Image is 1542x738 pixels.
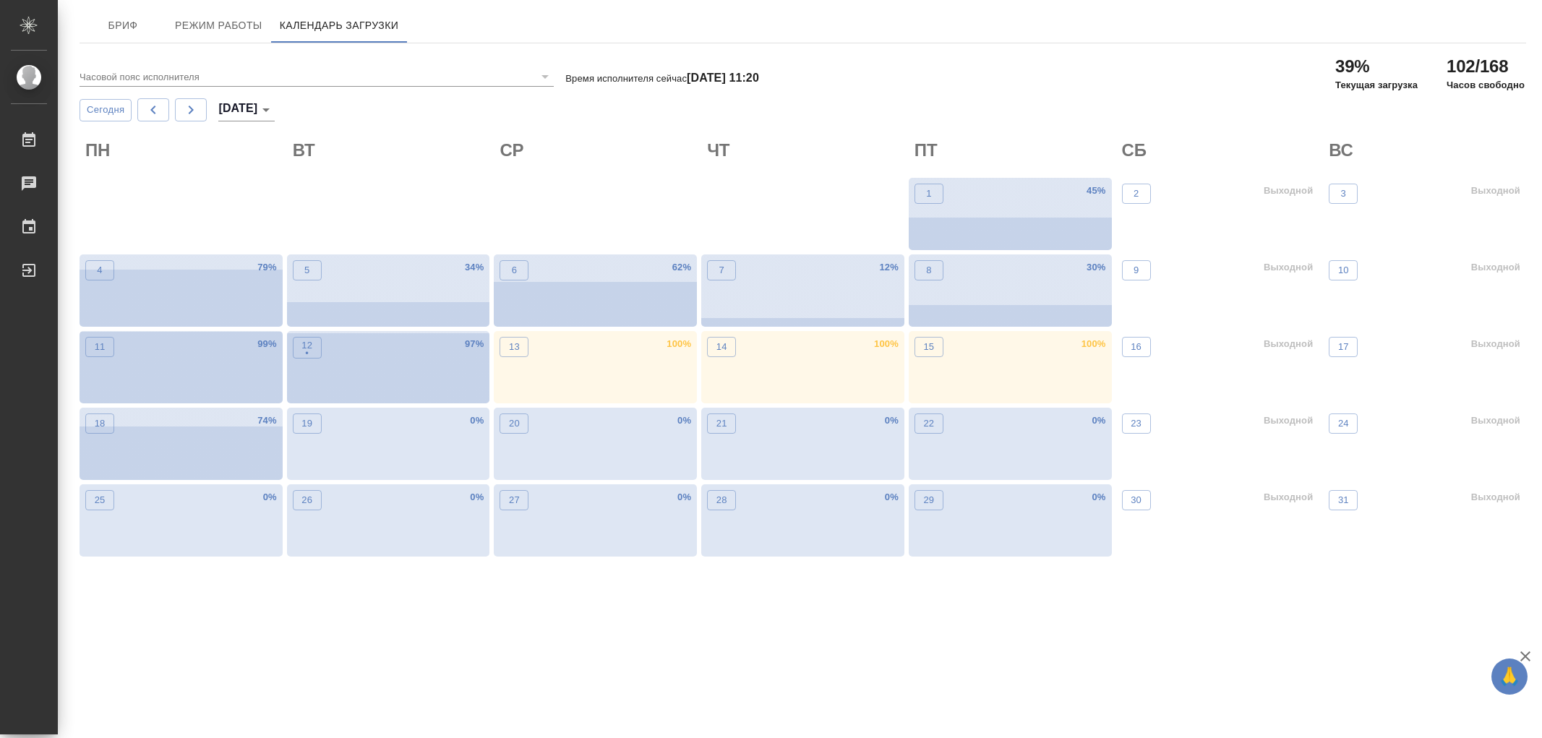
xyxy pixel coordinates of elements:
[716,340,727,354] p: 14
[707,337,736,357] button: 14
[85,413,114,434] button: 18
[1087,260,1105,275] p: 30 %
[707,139,904,162] h2: ЧТ
[885,490,899,505] p: 0 %
[565,73,759,84] p: Время исполнителя сейчас
[677,490,691,505] p: 0 %
[85,260,114,280] button: 4
[687,72,759,84] h4: [DATE] 11:20
[465,337,484,351] p: 97 %
[1131,493,1141,507] p: 30
[1131,340,1141,354] p: 16
[257,260,276,275] p: 79 %
[1338,493,1349,507] p: 31
[1471,184,1520,198] p: Выходной
[88,17,158,35] span: Бриф
[1338,340,1349,354] p: 17
[915,139,1112,162] h2: ПТ
[1131,416,1141,431] p: 23
[1338,263,1349,278] p: 10
[915,184,943,204] button: 1
[719,263,724,278] p: 7
[1122,184,1151,204] button: 2
[923,416,934,431] p: 22
[293,260,322,280] button: 5
[280,17,399,35] span: Календарь загрузки
[470,413,484,428] p: 0 %
[1092,490,1105,505] p: 0 %
[1335,55,1418,78] h2: 39%
[1341,186,1346,201] p: 3
[926,186,931,201] p: 1
[1264,184,1313,198] p: Выходной
[97,263,102,278] p: 4
[716,416,727,431] p: 21
[1338,416,1349,431] p: 24
[293,413,322,434] button: 19
[672,260,691,275] p: 62 %
[257,337,276,351] p: 99 %
[874,337,899,351] p: 100 %
[1122,260,1151,280] button: 9
[915,413,943,434] button: 22
[915,260,943,280] button: 8
[500,490,528,510] button: 27
[1134,186,1139,201] p: 2
[500,337,528,357] button: 13
[1264,337,1313,351] p: Выходной
[1497,661,1522,692] span: 🙏
[1471,337,1520,351] p: Выходной
[707,413,736,434] button: 21
[1264,413,1313,428] p: Выходной
[923,340,934,354] p: 15
[257,413,276,428] p: 74 %
[1122,139,1319,162] h2: СБ
[1329,337,1358,357] button: 17
[85,139,283,162] h2: ПН
[926,263,931,278] p: 8
[677,413,691,428] p: 0 %
[512,263,517,278] p: 6
[500,413,528,434] button: 20
[1471,260,1520,275] p: Выходной
[1329,413,1358,434] button: 24
[500,139,697,162] h2: СР
[500,260,528,280] button: 6
[1329,260,1358,280] button: 10
[263,490,277,505] p: 0 %
[87,102,124,119] span: Сегодня
[1329,490,1358,510] button: 31
[1329,184,1358,204] button: 3
[95,416,106,431] p: 18
[509,493,520,507] p: 27
[1092,413,1105,428] p: 0 %
[470,490,484,505] p: 0 %
[879,260,898,275] p: 12 %
[293,490,322,510] button: 26
[509,340,520,354] p: 13
[1447,55,1525,78] h2: 102/168
[304,263,309,278] p: 5
[1471,490,1520,505] p: Выходной
[293,139,490,162] h2: ВТ
[175,17,262,35] span: Режим работы
[301,346,312,361] p: •
[1264,490,1313,505] p: Выходной
[1491,658,1528,695] button: 🙏
[716,493,727,507] p: 28
[1081,337,1106,351] p: 100 %
[915,490,943,510] button: 29
[1122,337,1151,357] button: 16
[293,337,322,359] button: 12•
[1122,413,1151,434] button: 23
[1134,263,1139,278] p: 9
[509,416,520,431] p: 20
[915,337,943,357] button: 15
[1087,184,1105,198] p: 45 %
[885,413,899,428] p: 0 %
[218,98,275,121] div: [DATE]
[667,337,691,351] p: 100 %
[85,490,114,510] button: 25
[1329,139,1526,162] h2: ВС
[465,260,484,275] p: 34 %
